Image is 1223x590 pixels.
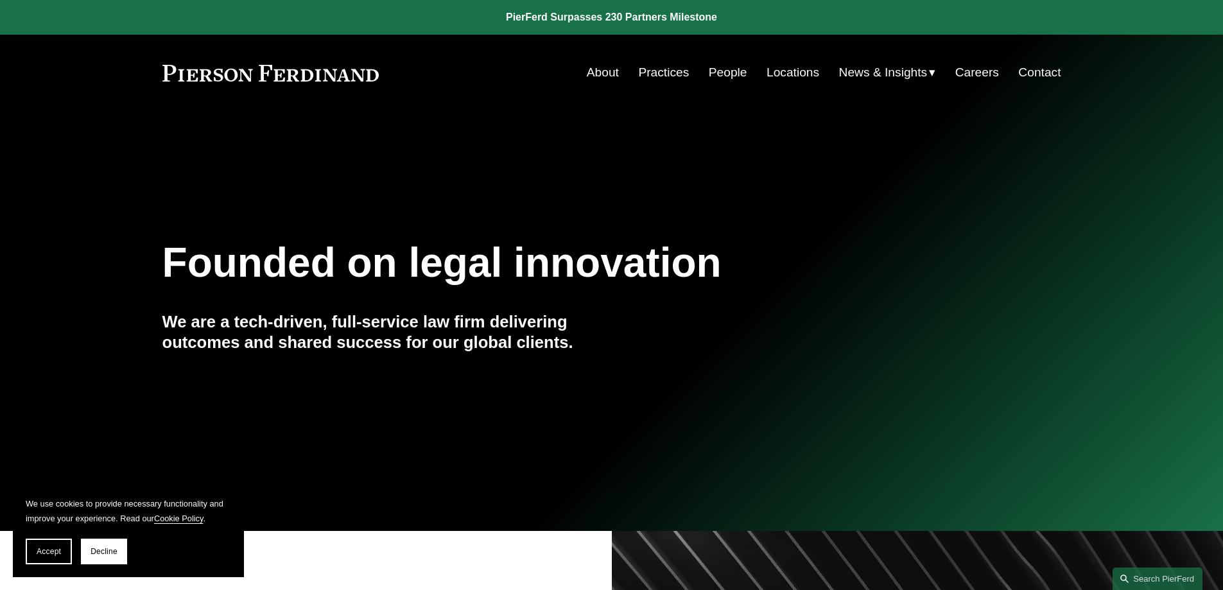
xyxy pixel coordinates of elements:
[839,60,936,85] a: folder dropdown
[26,496,231,526] p: We use cookies to provide necessary functionality and improve your experience. Read our .
[638,60,689,85] a: Practices
[26,539,72,564] button: Accept
[37,547,61,556] span: Accept
[162,239,912,286] h1: Founded on legal innovation
[1018,60,1061,85] a: Contact
[162,311,612,353] h4: We are a tech-driven, full-service law firm delivering outcomes and shared success for our global...
[587,60,619,85] a: About
[154,514,204,523] a: Cookie Policy
[839,62,928,84] span: News & Insights
[767,60,819,85] a: Locations
[81,539,127,564] button: Decline
[1113,568,1202,590] a: Search this site
[955,60,999,85] a: Careers
[91,547,117,556] span: Decline
[13,483,244,577] section: Cookie banner
[709,60,747,85] a: People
